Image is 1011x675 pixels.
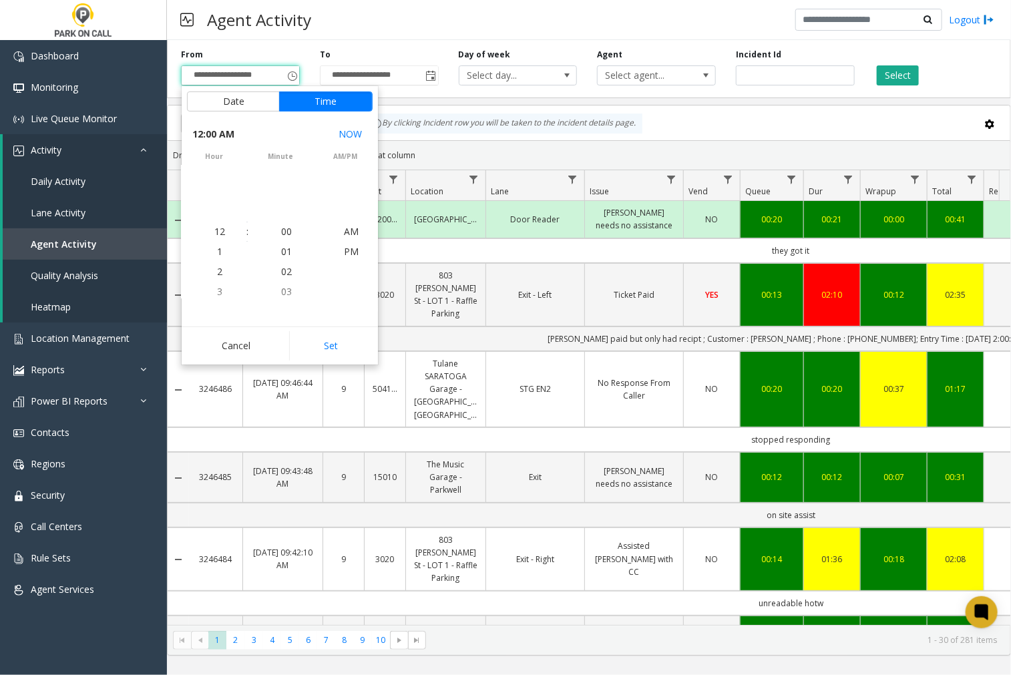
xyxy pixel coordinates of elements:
a: Location Filter Menu [465,170,483,188]
a: 00:13 [749,288,795,301]
a: Collapse Details [168,215,189,226]
span: Go to the next page [394,635,405,646]
a: Daily Activity [3,166,167,197]
span: Go to the last page [408,631,426,650]
div: 00:14 [749,553,795,566]
a: 00:12 [749,471,795,483]
a: Exit - Right [494,553,576,566]
a: 00:07 [869,471,919,483]
a: 3020 [373,553,397,566]
span: 3 [217,285,222,298]
a: Activity [3,134,167,166]
span: Regions [31,457,65,470]
img: 'icon' [13,553,24,564]
span: 00 [281,225,292,238]
span: Wrapup [865,186,896,197]
a: 9 [331,383,356,395]
img: 'icon' [13,459,24,470]
a: Queue Filter Menu [783,170,801,188]
span: AM [344,225,359,238]
img: 'icon' [13,585,24,596]
span: YES [705,289,719,300]
img: 'icon' [13,397,24,407]
a: [DATE] 09:46:44 AM [251,377,315,402]
a: 803 [PERSON_NAME] St - LOT 1 - Raffle Parking [414,533,477,585]
a: Assisted [PERSON_NAME] with CC [593,539,675,578]
span: Page 10 [372,631,390,649]
a: Logout [949,13,994,27]
div: 00:31 [936,471,976,483]
div: 02:35 [936,288,976,301]
span: Call Centers [31,520,82,533]
a: Lot Filter Menu [385,170,403,188]
button: Cancel [187,331,285,361]
span: Page 3 [245,631,263,649]
a: 00:41 [936,213,976,226]
span: 01 [281,245,292,258]
span: Agent Activity [31,238,97,250]
a: 01:17 [936,383,976,395]
span: Toggle popup [284,66,299,85]
img: 'icon' [13,114,24,125]
span: 12 [214,225,225,238]
a: 00:20 [812,383,852,395]
a: Collapse Details [168,290,189,300]
a: Door Reader [494,213,576,226]
span: Agent Services [31,583,94,596]
span: Go to the last page [411,635,422,646]
a: 00:12 [869,288,919,301]
a: NO [692,383,732,395]
div: 00:20 [749,213,795,226]
a: Wrapup Filter Menu [906,170,924,188]
div: By clicking Incident row you will be taken to the incident details page. [365,114,642,134]
img: pageIcon [180,3,194,36]
a: [GEOGRAPHIC_DATA] [414,213,477,226]
span: Queue [745,186,771,197]
a: Ticket Paid [593,288,675,301]
div: 00:21 [812,213,852,226]
a: Collapse Details [168,554,189,565]
kendo-pager-info: 1 - 30 of 281 items [434,634,997,646]
span: Page 1 [208,631,226,649]
span: Security [31,489,65,501]
a: 803 [PERSON_NAME] St - LOT 1 - Raffle Parking [414,622,477,673]
span: 03 [281,285,292,298]
a: 00:37 [869,383,919,395]
a: 00:12 [812,471,852,483]
span: NO [706,383,719,395]
span: 1 [217,245,222,258]
span: Daily Activity [31,175,85,188]
label: Agent [597,49,622,61]
div: Data table [168,170,1010,625]
a: 3246485 [197,471,234,483]
span: Reports [31,363,65,376]
a: 00:20 [749,383,795,395]
div: Drag a column header and drop it here to group by that column [168,144,1010,167]
span: Page 6 [299,631,317,649]
span: PM [344,245,359,258]
a: Dur Filter Menu [839,170,857,188]
a: 00:18 [869,553,919,566]
a: Exit - Left [494,288,576,301]
span: Contacts [31,426,69,439]
a: 02:10 [812,288,852,301]
span: minute [248,152,313,162]
label: Day of week [459,49,511,61]
a: Lane Activity [3,197,167,228]
span: Select agent... [598,66,692,85]
a: Vend Filter Menu [719,170,737,188]
img: 'icon' [13,334,24,345]
span: Page 4 [263,631,281,649]
a: The Music Garage - Parkwell [414,458,477,497]
div: 00:00 [869,213,919,226]
span: Quality Analysis [31,269,98,282]
span: Select day... [459,66,554,85]
img: 'icon' [13,428,24,439]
